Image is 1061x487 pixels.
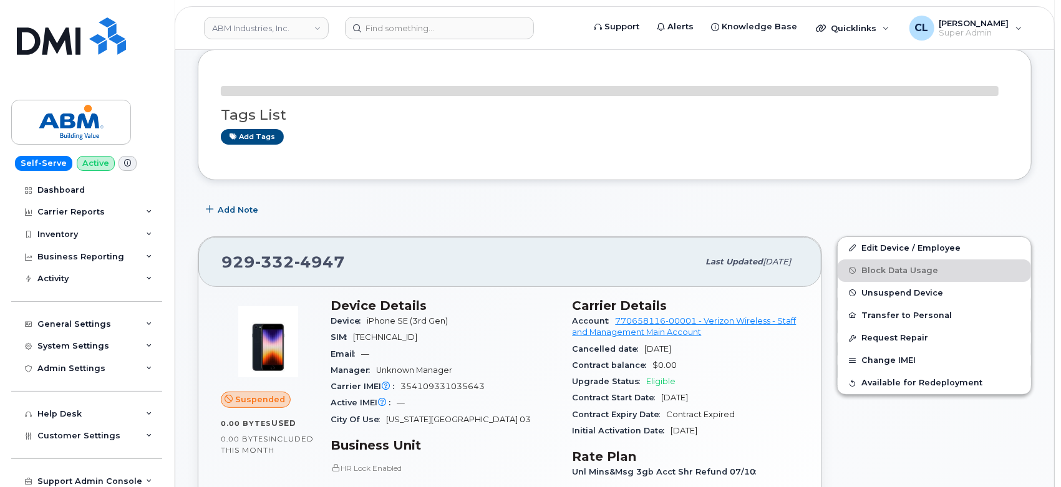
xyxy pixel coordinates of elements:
[667,410,735,419] span: Contract Expired
[585,14,648,39] a: Support
[573,393,662,402] span: Contract Start Date
[331,382,400,391] span: Carrier IMEI
[400,382,485,391] span: 354109331035643
[838,327,1031,349] button: Request Repair
[722,21,797,33] span: Knowledge Base
[221,107,1009,123] h3: Tags List
[331,365,376,375] span: Manager
[367,316,448,325] span: iPhone SE (3rd Gen)
[573,316,797,337] a: 770658116-00001 - Verizon Wireless - Staff and Management Main Account
[331,316,367,325] span: Device
[221,419,271,428] span: 0.00 Bytes
[671,426,698,435] span: [DATE]
[861,379,982,388] span: Available for Redeployment
[838,304,1031,327] button: Transfer to Personal
[221,253,345,271] span: 929
[573,298,800,313] h3: Carrier Details
[838,349,1031,372] button: Change IMEI
[331,438,558,453] h3: Business Unit
[831,23,876,33] span: Quicklinks
[331,398,397,407] span: Active IMEI
[763,257,791,266] span: [DATE]
[331,463,558,473] p: HR Lock Enabled
[397,398,405,407] span: —
[573,377,647,386] span: Upgrade Status
[231,304,306,379] img: image20231002-3703462-1angbar.jpeg
[573,467,763,476] span: Unl Mins&Msg 3gb Acct Shr Refund 07/10
[331,349,361,359] span: Email
[331,298,558,313] h3: Device Details
[331,415,386,424] span: City Of Use
[204,17,329,39] a: ABM Industries, Inc.
[573,344,645,354] span: Cancelled date
[353,332,417,342] span: [TECHNICAL_ID]
[221,129,284,145] a: Add tags
[667,21,694,33] span: Alerts
[573,316,616,325] span: Account
[838,237,1031,259] a: Edit Device / Employee
[838,259,1031,282] button: Block Data Usage
[218,204,258,216] span: Add Note
[653,360,677,370] span: $0.00
[901,16,1031,41] div: Carl Larrison
[573,449,800,464] h3: Rate Plan
[838,372,1031,394] button: Available for Redeployment
[838,282,1031,304] button: Unsuspend Device
[573,360,653,370] span: Contract balance
[198,199,269,221] button: Add Note
[662,393,689,402] span: [DATE]
[221,434,314,455] span: included this month
[604,21,639,33] span: Support
[361,349,369,359] span: —
[573,426,671,435] span: Initial Activation Date
[702,14,806,39] a: Knowledge Base
[235,393,285,405] span: Suspended
[645,344,672,354] span: [DATE]
[573,410,667,419] span: Contract Expiry Date
[807,16,898,41] div: Quicklinks
[705,257,763,266] span: Last updated
[386,415,531,424] span: [US_STATE][GEOGRAPHIC_DATA] 03
[939,18,1009,28] span: [PERSON_NAME]
[376,365,452,375] span: Unknown Manager
[294,253,345,271] span: 4947
[221,435,268,443] span: 0.00 Bytes
[255,253,294,271] span: 332
[648,14,702,39] a: Alerts
[271,418,296,428] span: used
[345,17,534,39] input: Find something...
[915,21,929,36] span: CL
[861,288,943,297] span: Unsuspend Device
[939,28,1009,38] span: Super Admin
[331,332,353,342] span: SIM
[647,377,676,386] span: Eligible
